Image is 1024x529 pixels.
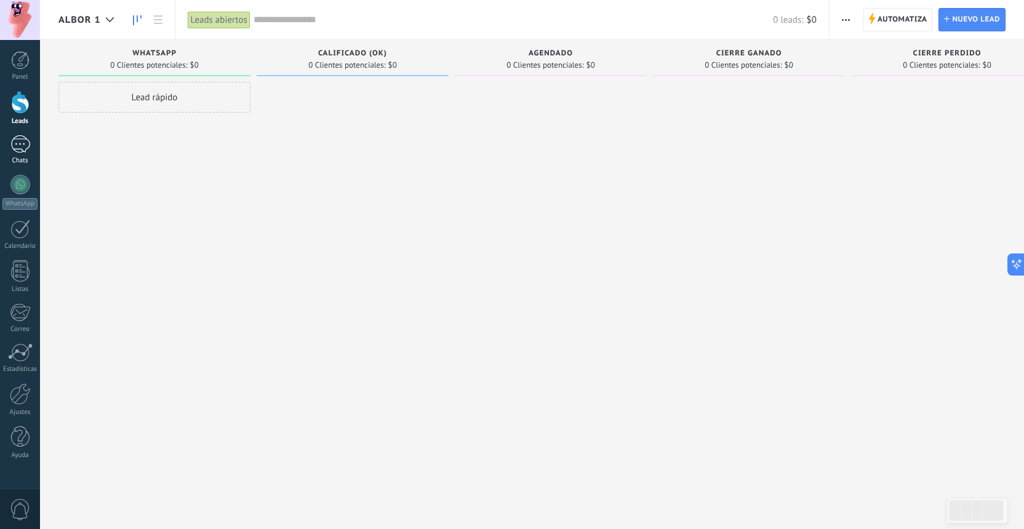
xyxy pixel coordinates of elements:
[65,49,244,60] div: WhatsApp
[952,9,1000,31] span: Nuevo lead
[773,14,803,26] span: 0 leads:
[529,49,573,58] span: Agendado
[659,49,839,60] div: Cierre Ganado
[132,49,177,58] span: WhatsApp
[938,8,1006,31] a: Nuevo lead
[2,157,38,165] div: Chats
[58,14,101,26] span: ALBOR 1
[188,11,250,29] div: Leads abiertos
[2,325,38,333] div: Correo
[461,49,641,60] div: Agendado
[586,62,595,69] span: $0
[903,62,980,69] span: 0 Clientes potenciales:
[2,73,38,81] div: Panel
[2,285,38,293] div: Listas
[2,451,38,459] div: Ayuda
[308,62,385,69] span: 0 Clientes potenciales:
[2,365,38,373] div: Estadísticas
[716,49,782,58] span: Cierre Ganado
[705,62,782,69] span: 0 Clientes potenciales:
[2,408,38,416] div: Ajustes
[388,62,397,69] span: $0
[878,9,927,31] span: Automatiza
[785,62,793,69] span: $0
[913,49,982,58] span: Cierre Perdido
[807,14,817,26] span: $0
[983,62,991,69] span: $0
[58,82,250,113] div: Lead rápido
[190,62,199,69] span: $0
[2,117,38,125] div: Leads
[837,8,855,31] button: Más
[2,242,38,250] div: Calendario
[127,8,148,32] a: Leads
[148,8,169,32] a: Lista
[110,62,187,69] span: 0 Clientes potenciales:
[863,8,933,31] a: Automatiza
[506,62,583,69] span: 0 Clientes potenciales:
[2,198,38,210] div: WhatsApp
[318,49,387,58] span: Calificado (OK)
[263,49,442,60] div: Calificado (OK)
